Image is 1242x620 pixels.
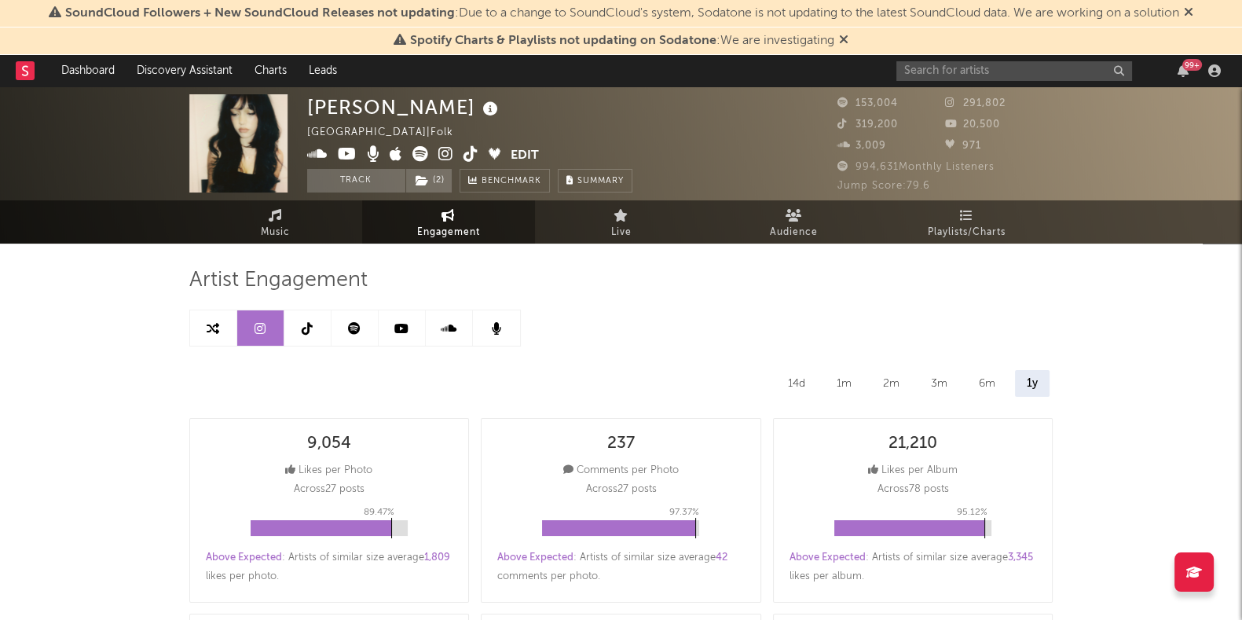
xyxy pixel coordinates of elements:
p: Across 27 posts [585,480,656,499]
div: 9,054 [307,435,351,453]
span: Dismiss [1184,7,1193,20]
a: Benchmark [460,169,550,193]
div: : Artists of similar size average likes per photo . [206,548,453,586]
a: Audience [708,200,881,244]
a: Live [535,200,708,244]
a: Leads [298,55,348,86]
p: 95.12 % [957,503,987,522]
span: Artist Engagement [189,271,368,290]
a: Charts [244,55,298,86]
div: [PERSON_NAME] [307,94,502,120]
div: : Artists of similar size average comments per photo . [497,548,745,586]
div: Likes per Photo [285,461,372,480]
div: Likes per Album [868,461,958,480]
span: 42 [716,552,727,563]
a: Music [189,200,362,244]
span: 971 [945,141,981,151]
div: 6m [967,370,1007,397]
a: Discovery Assistant [126,55,244,86]
span: : We are investigating [410,35,834,47]
span: Dismiss [839,35,848,47]
span: SoundCloud Followers + New SoundCloud Releases not updating [65,7,455,20]
p: Across 27 posts [294,480,365,499]
span: 153,004 [837,98,898,108]
span: Spotify Charts & Playlists not updating on Sodatone [410,35,716,47]
button: Edit [511,146,539,166]
a: Dashboard [50,55,126,86]
a: Playlists/Charts [881,200,1053,244]
span: Above Expected [497,552,573,563]
span: Above Expected [206,552,282,563]
span: 994,631 Monthly Listeners [837,162,995,172]
span: Engagement [417,223,480,242]
span: Playlists/Charts [928,223,1006,242]
span: Jump Score: 79.6 [837,181,930,191]
span: Above Expected [790,552,866,563]
button: Track [307,169,405,193]
p: 89.47 % [364,503,394,522]
button: Summary [558,169,632,193]
button: 99+ [1178,64,1189,77]
span: Audience [770,223,818,242]
div: 3m [919,370,959,397]
span: 1,809 [424,552,450,563]
span: Live [611,223,632,242]
div: 237 [607,435,635,453]
span: 319,200 [837,119,898,130]
div: 1y [1015,370,1050,397]
span: Summary [577,177,624,185]
span: : Due to a change to SoundCloud's system, Sodatone is not updating to the latest SoundCloud data.... [65,7,1179,20]
span: ( 2 ) [405,169,452,193]
div: 99 + [1182,59,1202,71]
div: Comments per Photo [563,461,679,480]
span: 20,500 [945,119,1000,130]
span: 291,802 [945,98,1006,108]
div: 21,210 [888,435,937,453]
span: Benchmark [482,172,541,191]
span: 3,009 [837,141,886,151]
a: Engagement [362,200,535,244]
p: Across 78 posts [877,480,949,499]
div: : Artists of similar size average likes per album . [790,548,1037,586]
div: 14d [776,370,817,397]
span: Music [261,223,290,242]
span: 3,345 [1008,552,1033,563]
div: [GEOGRAPHIC_DATA] | Folk [307,123,471,142]
p: 97.37 % [669,503,698,522]
div: 2m [871,370,911,397]
button: (2) [406,169,452,193]
input: Search for artists [896,61,1132,81]
div: 1m [825,370,863,397]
